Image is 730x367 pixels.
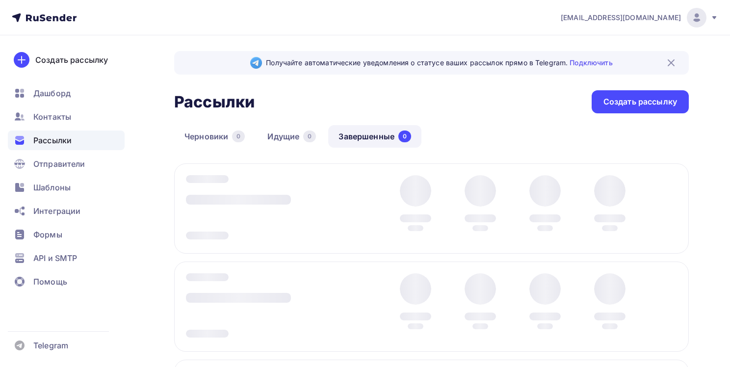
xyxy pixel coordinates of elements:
[8,131,125,150] a: Рассылки
[33,229,62,240] span: Формы
[561,13,681,23] span: [EMAIL_ADDRESS][DOMAIN_NAME]
[232,131,245,142] div: 0
[8,225,125,244] a: Формы
[8,154,125,174] a: Отправители
[603,96,677,107] div: Создать рассылку
[250,57,262,69] img: Telegram
[33,111,71,123] span: Контакты
[570,58,612,67] a: Подключить
[398,131,411,142] div: 0
[33,340,68,351] span: Telegram
[8,107,125,127] a: Контакты
[174,125,255,148] a: Черновики0
[328,125,421,148] a: Завершенные0
[33,252,77,264] span: API и SMTP
[33,158,85,170] span: Отправители
[303,131,316,142] div: 0
[33,182,71,193] span: Шаблоны
[174,92,255,112] h2: Рассылки
[8,178,125,197] a: Шаблоны
[33,205,80,217] span: Интеграции
[257,125,326,148] a: Идущие0
[266,58,612,68] span: Получайте автоматические уведомления о статусе ваших рассылок прямо в Telegram.
[8,83,125,103] a: Дашборд
[561,8,718,27] a: [EMAIL_ADDRESS][DOMAIN_NAME]
[33,87,71,99] span: Дашборд
[35,54,108,66] div: Создать рассылку
[33,134,72,146] span: Рассылки
[33,276,67,288] span: Помощь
